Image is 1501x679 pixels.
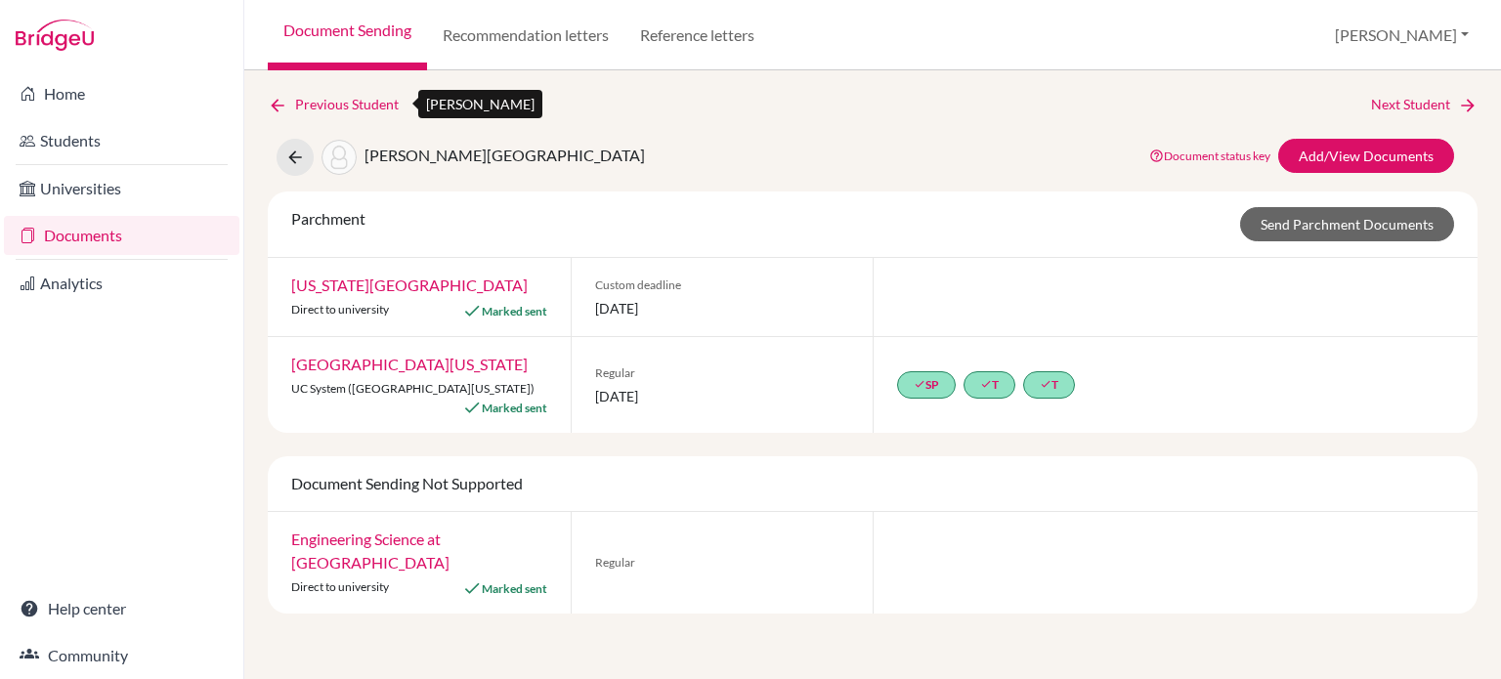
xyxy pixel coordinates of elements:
a: Home [4,74,239,113]
i: done [1040,378,1051,390]
a: doneT [964,371,1015,399]
a: Documents [4,216,239,255]
a: Analytics [4,264,239,303]
span: Document Sending Not Supported [291,474,523,492]
a: Send Parchment Documents [1240,207,1454,241]
span: Marked sent [482,401,547,415]
span: Regular [595,554,850,572]
span: [DATE] [595,298,850,318]
span: Direct to university [291,302,389,317]
span: Regular [595,364,850,382]
a: Document status key [1149,149,1270,163]
i: done [980,378,992,390]
a: doneSP [897,371,956,399]
button: [PERSON_NAME] [1326,17,1478,54]
img: Bridge-U [16,20,94,51]
i: done [914,378,925,390]
a: Universities [4,169,239,208]
a: Students [4,121,239,160]
span: [DATE] [595,386,850,406]
span: Custom deadline [595,276,850,294]
span: [PERSON_NAME][GEOGRAPHIC_DATA] [365,146,645,164]
a: Community [4,636,239,675]
span: Marked sent [482,581,547,596]
span: Direct to university [291,579,389,594]
span: Marked sent [482,304,547,318]
a: Next Student [1371,94,1478,115]
a: Engineering Science at [GEOGRAPHIC_DATA] [291,530,450,572]
a: Help center [4,589,239,628]
div: [PERSON_NAME] [418,90,542,118]
span: UC System ([GEOGRAPHIC_DATA][US_STATE]) [291,381,535,396]
a: Add/View Documents [1278,139,1454,173]
span: Parchment [291,209,365,228]
a: doneT [1023,371,1075,399]
a: [GEOGRAPHIC_DATA][US_STATE] [291,355,528,373]
a: Previous Student [268,94,414,115]
a: [US_STATE][GEOGRAPHIC_DATA] [291,276,528,294]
